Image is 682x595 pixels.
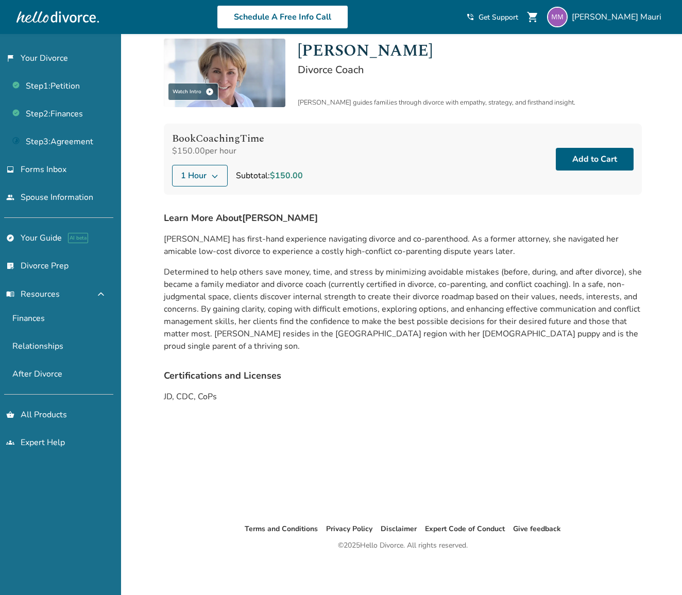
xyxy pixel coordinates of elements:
span: [PERSON_NAME] has first-hand experience navigating divorce and co-parenthood. As a former attorne... [164,233,619,257]
span: phone_in_talk [466,13,474,21]
button: 1 Hour [172,165,228,186]
a: phone_in_talkGet Support [466,12,518,22]
div: $150.00 per hour [172,145,303,157]
h4: Learn More About [PERSON_NAME] [164,211,642,225]
span: shopping_cart [526,11,539,23]
a: Schedule A Free Info Call [217,5,348,29]
h4: Book Coaching Time [172,132,303,145]
div: © 2025 Hello Divorce. All rights reserved. [338,539,468,552]
p: Determined to help others save money, time, and stress by minimizing avoidable mistakes (before, ... [164,266,642,352]
span: people [6,193,14,201]
h4: Certifications and Licenses [164,369,642,382]
span: menu_book [6,290,14,298]
span: play_circle [206,88,214,96]
span: flag_2 [6,54,14,62]
iframe: Chat Widget [630,546,682,595]
h2: Divorce Coach [298,63,642,77]
span: 1 Hour [181,169,207,182]
span: groups [6,438,14,447]
a: Expert Code of Conduct [425,524,505,534]
span: $150.00 [270,170,303,181]
img: Kim Goodman [164,39,285,107]
span: AI beta [68,233,88,243]
div: [PERSON_NAME] guides families through divorce with empathy, strategy, and firsthand insight. [298,98,642,107]
button: Add to Cart [556,148,634,171]
span: inbox [6,165,14,174]
p: JD, CDC, CoPs [164,390,642,403]
a: Terms and Conditions [245,524,318,534]
span: explore [6,234,14,242]
span: list_alt_check [6,262,14,270]
span: Forms Inbox [21,164,66,175]
div: Watch Intro [168,83,218,100]
span: [PERSON_NAME] Mauri [572,11,666,23]
div: Subtotal: [236,169,303,182]
span: Resources [6,288,60,300]
span: expand_less [95,288,107,300]
li: Disclaimer [381,523,417,535]
h1: [PERSON_NAME] [298,39,642,63]
span: shopping_basket [6,411,14,419]
span: Get Support [479,12,518,22]
li: Give feedback [513,523,561,535]
a: Privacy Policy [326,524,372,534]
img: michelle.dowd@outlook.com [547,7,568,27]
